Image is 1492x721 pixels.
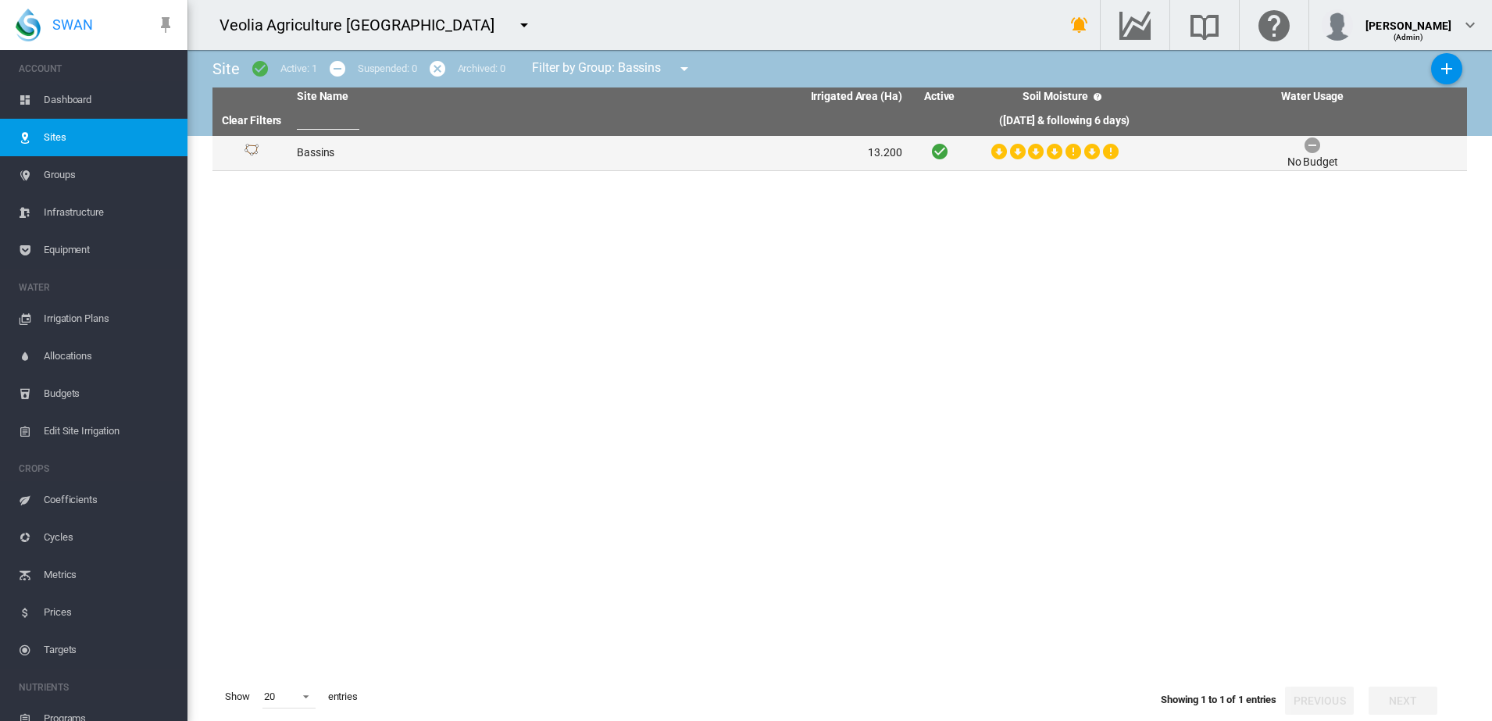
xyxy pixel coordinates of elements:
[1285,687,1354,715] button: Previous
[44,519,175,556] span: Cycles
[212,136,1467,171] tr: Site Id: 37832 Bassins 13.200 No Budget
[1064,9,1095,41] button: icon-bell-ring
[251,59,269,78] md-icon: icon-checkbox-marked-circle
[509,9,540,41] button: icon-menu-down
[44,375,175,412] span: Budgets
[264,691,275,702] div: 20
[16,9,41,41] img: SWAN-Landscape-Logo-Colour-drop.png
[19,456,175,481] span: CROPS
[1431,53,1462,84] button: Add New Site, define start date
[1116,16,1154,34] md-icon: Go to the Data Hub
[44,231,175,269] span: Equipment
[1322,9,1353,41] img: profile.jpg
[44,412,175,450] span: Edit Site Irrigation
[1369,687,1437,715] button: Next
[1287,155,1338,170] div: No Budget
[1070,16,1089,34] md-icon: icon-bell-ring
[1088,87,1107,106] md-icon: icon-help-circle
[212,59,240,78] span: Site
[1255,16,1293,34] md-icon: Click here for help
[291,87,599,106] th: Site Name
[428,59,447,78] md-icon: icon-cancel
[1365,12,1451,27] div: [PERSON_NAME]
[44,81,175,119] span: Dashboard
[219,684,256,710] span: Show
[1186,16,1223,34] md-icon: Search the knowledge base
[44,194,175,231] span: Infrastructure
[971,106,1158,136] th: ([DATE] & following 6 days)
[44,337,175,375] span: Allocations
[44,300,175,337] span: Irrigation Plans
[19,275,175,300] span: WATER
[599,87,908,106] th: Irrigated Area (Ha)
[52,15,93,34] span: SWAN
[220,14,508,36] div: Veolia Agriculture [GEOGRAPHIC_DATA]
[322,684,364,710] span: entries
[669,53,700,84] button: icon-menu-down
[44,594,175,631] span: Prices
[520,53,705,84] div: Filter by Group: Bassins
[44,631,175,669] span: Targets
[515,16,534,34] md-icon: icon-menu-down
[458,62,505,76] div: Archived: 0
[242,144,261,162] img: 1.svg
[1158,87,1467,106] th: Water Usage
[1461,16,1480,34] md-icon: icon-chevron-down
[19,675,175,700] span: NUTRIENTS
[44,481,175,519] span: Coefficients
[19,56,175,81] span: ACCOUNT
[599,136,908,170] td: 13.200
[1161,694,1276,705] span: Showing 1 to 1 of 1 entries
[358,62,417,76] div: Suspended: 0
[44,156,175,194] span: Groups
[328,59,347,78] md-icon: icon-minus-circle
[280,62,317,76] div: Active: 1
[971,87,1158,106] th: Soil Moisture
[44,556,175,594] span: Metrics
[219,144,284,162] div: Site Id: 37832
[44,119,175,156] span: Sites
[156,16,175,34] md-icon: icon-pin
[1394,33,1424,41] span: (Admin)
[908,87,971,106] th: Active
[291,136,599,170] td: Bassins
[675,59,694,78] md-icon: icon-menu-down
[222,114,282,127] a: Clear Filters
[1437,59,1456,78] md-icon: icon-plus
